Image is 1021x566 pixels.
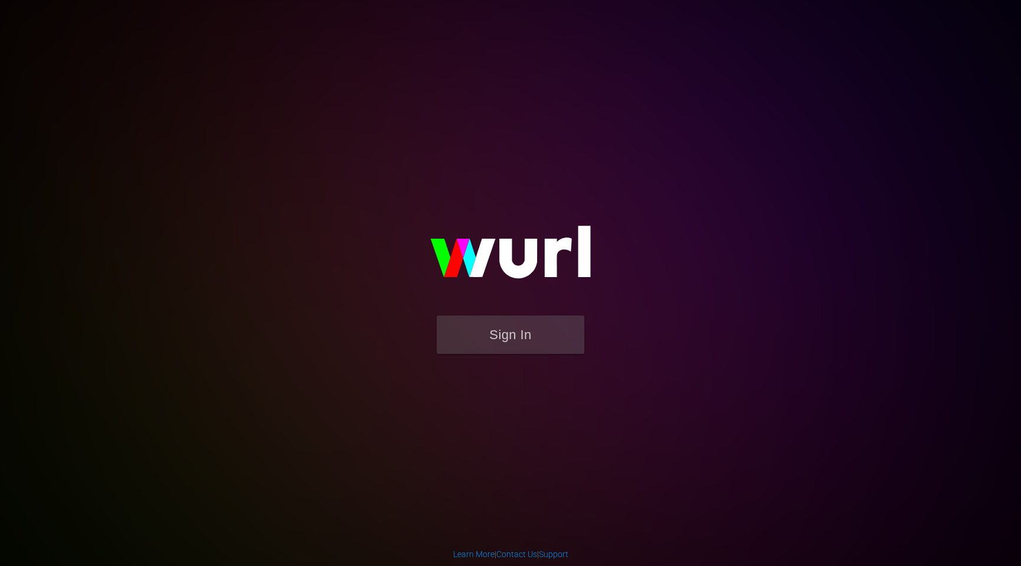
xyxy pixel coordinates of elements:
div: | | [453,548,568,560]
a: Learn More [453,549,495,559]
a: Contact Us [496,549,537,559]
button: Sign In [437,315,584,354]
a: Support [539,549,568,559]
img: wurl-logo-on-black-223613ac3d8ba8fe6dc639794a292ebdb59501304c7dfd60c99c58986ef67473.svg [392,200,629,315]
